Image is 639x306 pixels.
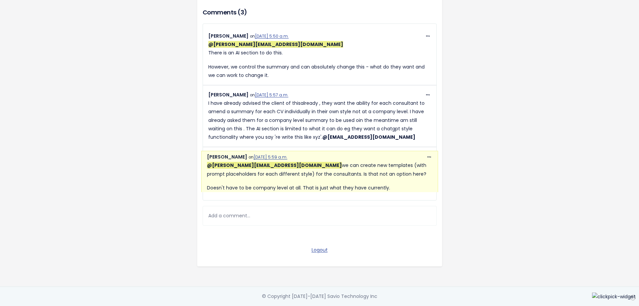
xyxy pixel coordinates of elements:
[255,92,288,98] a: [DATE] 5:57 a.m.
[262,292,377,301] div: © Copyright [DATE]-[DATE] Savio Technology Inc
[250,34,289,39] span: on
[207,162,342,169] span: Lyndsay Stanley
[322,134,415,140] span: Lisa Woods
[312,247,328,253] a: Logout
[208,91,249,98] span: [PERSON_NAME]
[203,206,437,226] div: Add a comment...
[207,184,432,192] p: Doesn't have to be company level at all. That is just what they have currently.
[207,154,247,160] span: [PERSON_NAME]
[255,34,289,39] a: [DATE] 5:50 a.m.
[208,41,343,48] span: Lyndsay Stanley
[208,40,431,57] p: There is an AI section to do this.
[249,155,287,160] span: on
[207,161,432,178] p: we can create new templates (with prompt placeholders for each different style) for the consultan...
[208,33,249,39] span: [PERSON_NAME]
[203,8,437,17] h3: Comments ( )
[250,92,288,98] span: on
[208,99,431,141] p: I have already advised the client of thisalready , they want the ability for each consultant to a...
[241,8,244,16] span: 3
[254,155,287,160] a: [DATE] 5:59 a.m.
[208,63,431,80] p: However, we control the summary and can absolutely change this - what do they want and we can wor...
